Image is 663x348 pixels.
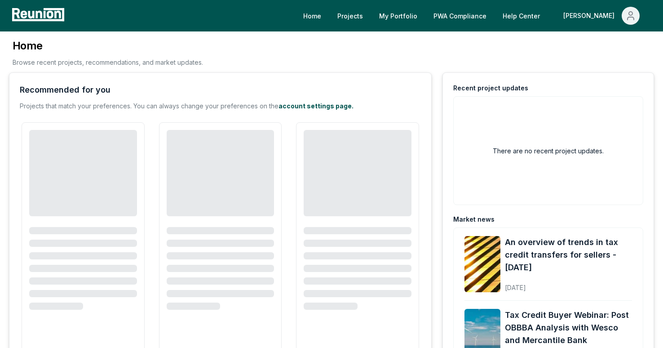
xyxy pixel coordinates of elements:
[505,277,632,292] div: [DATE]
[493,146,604,156] h2: There are no recent project updates.
[13,58,203,67] p: Browse recent projects, recommendations, and market updates.
[495,7,547,25] a: Help Center
[13,39,203,53] h3: Home
[464,236,500,292] img: An overview of trends in tax credit transfers for sellers - September 2025
[296,7,328,25] a: Home
[330,7,370,25] a: Projects
[563,7,618,25] div: [PERSON_NAME]
[20,102,278,110] span: Projects that match your preferences. You can always change your preferences on the
[278,102,354,110] a: account settings page.
[453,215,495,224] div: Market news
[372,7,424,25] a: My Portfolio
[453,84,528,93] div: Recent project updates
[20,84,110,96] div: Recommended for you
[505,309,632,347] a: Tax Credit Buyer Webinar: Post OBBBA Analysis with Wesco and Mercantile Bank
[556,7,647,25] button: [PERSON_NAME]
[296,7,654,25] nav: Main
[505,236,632,274] a: An overview of trends in tax credit transfers for sellers - [DATE]
[426,7,494,25] a: PWA Compliance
